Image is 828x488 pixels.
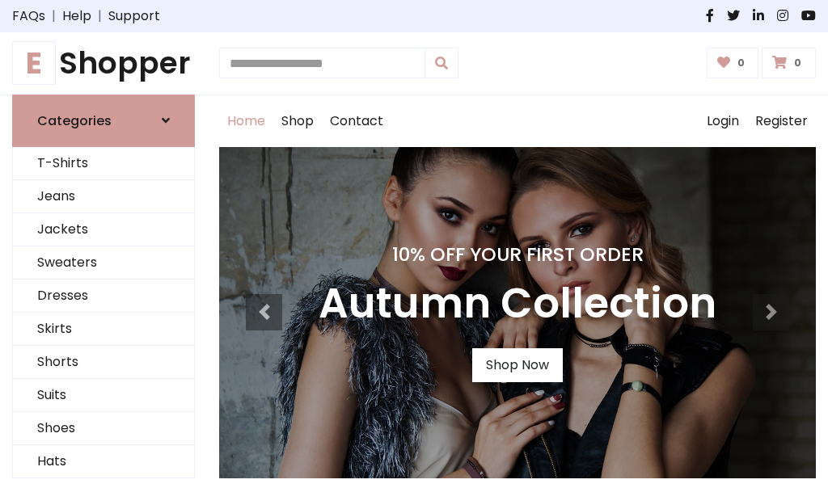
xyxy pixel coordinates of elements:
[13,246,194,280] a: Sweaters
[13,379,194,412] a: Suits
[13,280,194,313] a: Dresses
[273,95,322,147] a: Shop
[319,243,716,266] h4: 10% Off Your First Order
[733,56,749,70] span: 0
[762,48,816,78] a: 0
[13,180,194,213] a: Jeans
[13,412,194,445] a: Shoes
[747,95,816,147] a: Register
[37,113,112,128] h6: Categories
[12,45,195,82] a: EShopper
[322,95,391,147] a: Contact
[108,6,160,26] a: Support
[13,346,194,379] a: Shorts
[12,6,45,26] a: FAQs
[790,56,805,70] span: 0
[12,45,195,82] h1: Shopper
[12,41,56,85] span: E
[219,95,273,147] a: Home
[62,6,91,26] a: Help
[13,313,194,346] a: Skirts
[91,6,108,26] span: |
[707,48,759,78] a: 0
[45,6,62,26] span: |
[319,279,716,329] h3: Autumn Collection
[12,95,195,147] a: Categories
[13,147,194,180] a: T-Shirts
[13,445,194,478] a: Hats
[13,213,194,246] a: Jackets
[699,95,747,147] a: Login
[472,348,563,382] a: Shop Now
